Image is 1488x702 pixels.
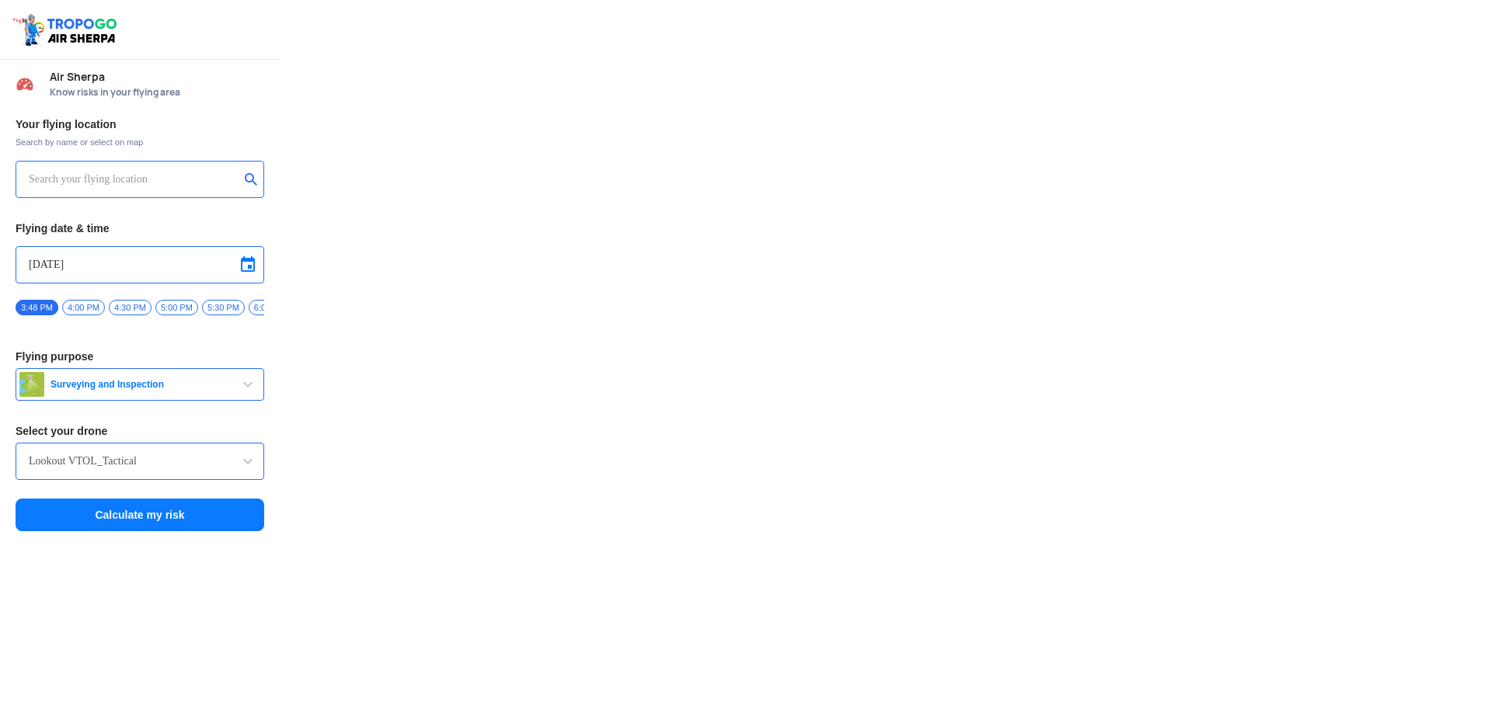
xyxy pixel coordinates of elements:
span: 5:00 PM [155,300,198,315]
h3: Select your drone [16,426,264,436]
span: 3:48 PM [16,300,58,315]
img: Risk Scores [16,75,34,93]
button: Calculate my risk [16,499,264,531]
h3: Flying purpose [16,351,264,362]
img: ic_tgdronemaps.svg [12,12,122,47]
h3: Flying date & time [16,223,264,234]
button: Surveying and Inspection [16,368,264,401]
span: 6:00 PM [249,300,291,315]
input: Search your flying location [29,170,239,189]
img: survey.png [19,372,44,397]
span: 4:00 PM [62,300,105,315]
span: 4:30 PM [109,300,152,315]
span: 5:30 PM [202,300,245,315]
span: Search by name or select on map [16,136,264,148]
input: Search by name or Brand [29,452,251,471]
h3: Your flying location [16,119,264,130]
input: Select Date [29,255,251,274]
span: Surveying and Inspection [44,378,239,391]
span: Air Sherpa [50,71,264,83]
span: Know risks in your flying area [50,86,264,99]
